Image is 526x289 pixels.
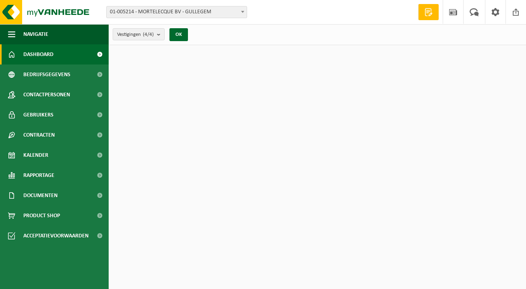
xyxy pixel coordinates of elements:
[169,28,188,41] button: OK
[23,206,60,226] span: Product Shop
[23,145,48,165] span: Kalender
[23,165,54,185] span: Rapportage
[117,29,154,41] span: Vestigingen
[113,28,165,40] button: Vestigingen(4/4)
[23,24,48,44] span: Navigatie
[23,125,55,145] span: Contracten
[23,85,70,105] span: Contactpersonen
[23,44,54,64] span: Dashboard
[107,6,247,18] span: 01-005214 - MORTELECQUE BV - GULLEGEM
[23,226,89,246] span: Acceptatievoorwaarden
[143,32,154,37] count: (4/4)
[23,105,54,125] span: Gebruikers
[23,64,70,85] span: Bedrijfsgegevens
[106,6,247,18] span: 01-005214 - MORTELECQUE BV - GULLEGEM
[23,185,58,206] span: Documenten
